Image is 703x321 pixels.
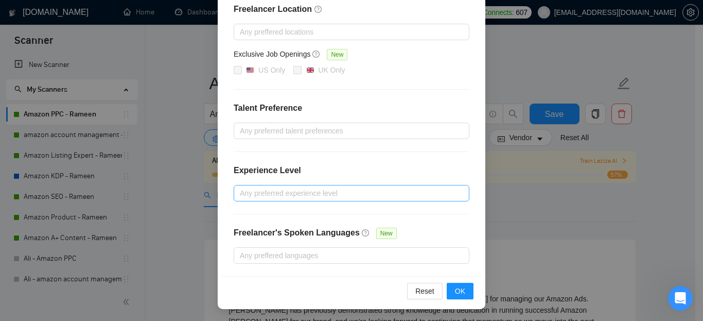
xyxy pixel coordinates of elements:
button: Messages [68,226,137,267]
h1: Messages [76,4,132,22]
img: 🇺🇸 [247,66,254,74]
span: Sure, thank you. [37,112,96,120]
div: Mariia [37,83,59,94]
h5: Exclusive Job Openings [234,48,310,60]
h4: Freelancer's Spoken Languages [234,227,360,239]
div: [PERSON_NAME] [37,122,96,132]
img: Profile image for Mariia [12,73,32,94]
button: OK [447,283,473,299]
button: Ask a question [57,195,150,215]
span: question-circle [312,50,321,58]
img: Profile image for Mariia [12,35,32,56]
div: US Only [258,64,285,76]
h4: Freelancer Location [234,3,469,15]
div: • [DATE] [61,160,90,171]
span: Home [24,252,45,259]
img: 🇬🇧 [307,66,314,74]
div: • [DATE] [98,122,127,132]
button: Reset [407,283,443,299]
img: Profile image for Viktor [12,111,32,132]
img: Profile image for Mariia [12,149,32,170]
div: Mariia [37,45,59,56]
iframe: Intercom live chat [668,286,693,311]
span: OK [455,285,465,297]
span: question-circle [314,5,323,13]
h4: Experience Level [234,164,301,177]
span: question-circle [362,229,370,237]
span: Messages [83,252,122,259]
div: Mariia [37,198,59,209]
div: • 4h ago [61,45,90,56]
span: New [327,49,347,60]
span: Reset [415,285,434,297]
div: Mariia [37,160,59,171]
span: Help [163,252,180,259]
div: • 23h ago [61,83,94,94]
div: UK Only [318,64,345,76]
h4: Talent Preference [234,102,469,114]
span: New [376,228,397,239]
button: Help [137,226,206,267]
img: Profile image for Mariia [12,188,32,208]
